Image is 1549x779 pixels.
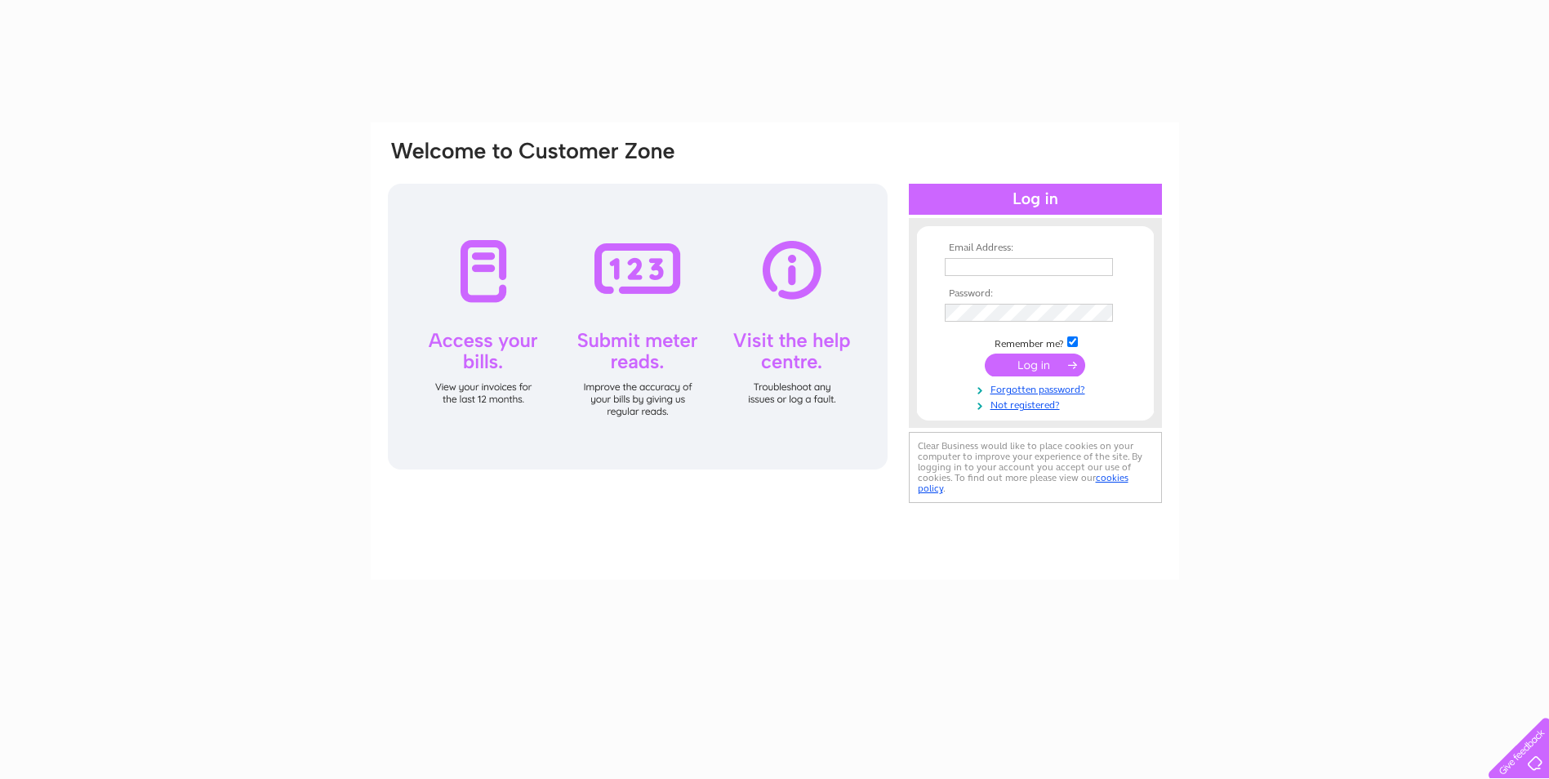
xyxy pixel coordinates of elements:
[941,334,1130,350] td: Remember me?
[945,381,1130,396] a: Forgotten password?
[918,472,1128,494] a: cookies policy
[945,396,1130,412] a: Not registered?
[985,354,1085,376] input: Submit
[909,432,1162,503] div: Clear Business would like to place cookies on your computer to improve your experience of the sit...
[941,243,1130,254] th: Email Address:
[941,288,1130,300] th: Password:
